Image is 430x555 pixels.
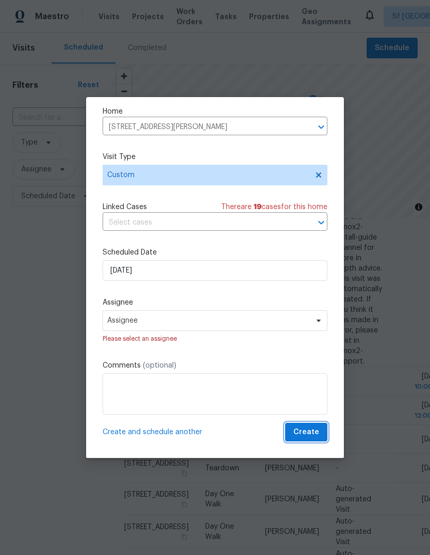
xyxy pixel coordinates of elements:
label: Scheduled Date [103,247,327,258]
input: M/D/YYYY [103,260,327,281]
span: Create [293,426,319,439]
label: Home [103,106,327,117]
div: Please select an assignee [103,334,327,344]
button: Open [314,120,328,134]
span: (optional) [143,362,176,369]
span: Linked Cases [103,202,147,212]
span: There are case s for this home [221,202,327,212]
span: Assignee [107,316,309,325]
span: Create and schedule another [103,427,202,437]
span: 19 [254,203,261,211]
label: Assignee [103,297,327,308]
button: Open [314,215,328,230]
button: Create [285,423,327,442]
span: Custom [107,170,308,180]
label: Comments [103,360,327,371]
label: Visit Type [103,152,327,162]
input: Enter in an address [103,119,299,135]
input: Select cases [103,215,299,231]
